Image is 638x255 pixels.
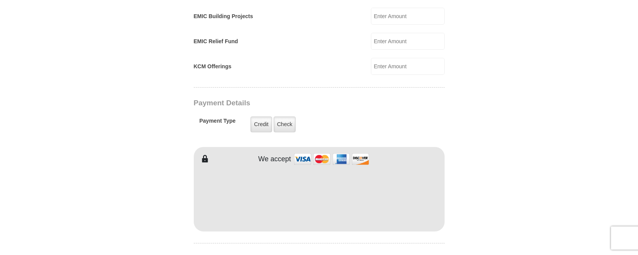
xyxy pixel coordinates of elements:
[194,37,238,46] label: EMIC Relief Fund
[258,155,291,164] h4: We accept
[194,62,232,71] label: KCM Offerings
[371,33,445,50] input: Enter Amount
[371,58,445,75] input: Enter Amount
[194,12,253,20] label: EMIC Building Projects
[250,117,272,132] label: Credit
[200,118,236,128] h5: Payment Type
[371,8,445,25] input: Enter Amount
[293,151,370,167] img: credit cards accepted
[194,99,391,108] h3: Payment Details
[274,117,296,132] label: Check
